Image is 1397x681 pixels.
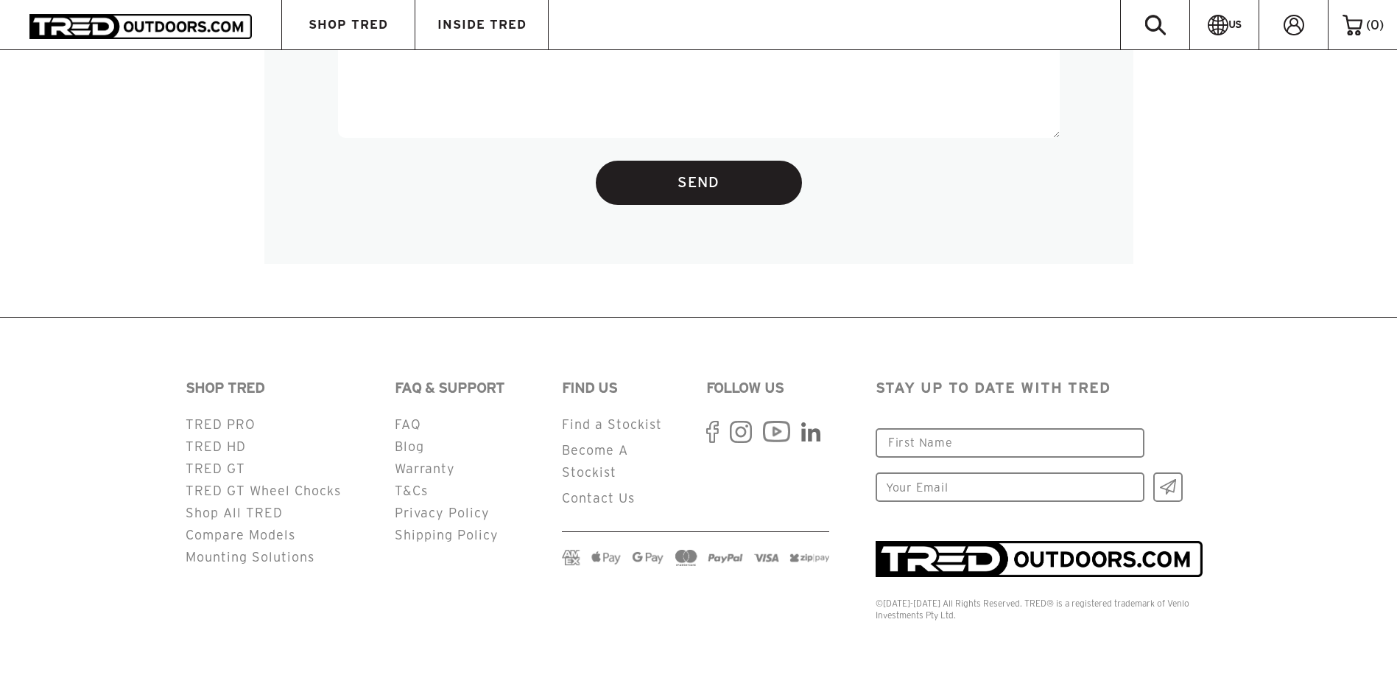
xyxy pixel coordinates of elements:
h2: FOLLOW US [706,377,828,399]
a: Privacy Policy [395,506,490,520]
a: Blog [395,439,424,453]
div: ©[DATE]-[DATE] All Rights Reserved. TRED® is a registered trademark of Venlo Investments Pty Ltd. [876,598,1212,622]
p: STAY UP TO DATE WITH TRED [876,377,1212,399]
a: TRED GT [186,461,245,475]
a: TRED PRO [186,417,256,431]
img: payment-logos.png [562,550,829,567]
a: Compare Models [186,528,295,542]
a: Mounting Solutions [186,550,314,564]
input: Ok [1153,472,1183,502]
ul: Secondary [186,413,376,568]
img: TRED_RGB_Inline_Entity_Logo_Positive_1_1ca9957f-e149-4b59-a30a-fe7e867154af.png [876,541,1203,577]
a: TRED GT Wheel Chocks [186,483,341,497]
img: cart-icon [1343,15,1362,35]
a: Shop All TRED [186,506,283,520]
input: Your Email [876,472,1144,502]
a: TRED HD [186,439,246,453]
a: Warranty [395,461,455,475]
input: First Name [876,428,1144,458]
span: 0 [1370,18,1379,32]
span: INSIDE TRED [437,18,527,31]
input: Send [596,161,802,205]
ul: Secondary [395,413,543,546]
h2: FAQ & SUPPORT [395,377,543,399]
span: SHOP TRED [309,18,388,31]
ul: Secondary [562,413,684,509]
a: FAQ [395,417,421,431]
a: Shipping Policy [395,528,499,542]
a: Find a Stockist [562,417,662,431]
a: T&Cs [395,483,428,497]
a: Contact Us [562,491,635,505]
img: TRED Outdoors America [29,14,252,38]
a: Become A Stockist [562,443,628,479]
h2: FIND US [562,377,684,399]
h2: SHOP TRED [186,377,376,399]
span: ( ) [1366,18,1384,32]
